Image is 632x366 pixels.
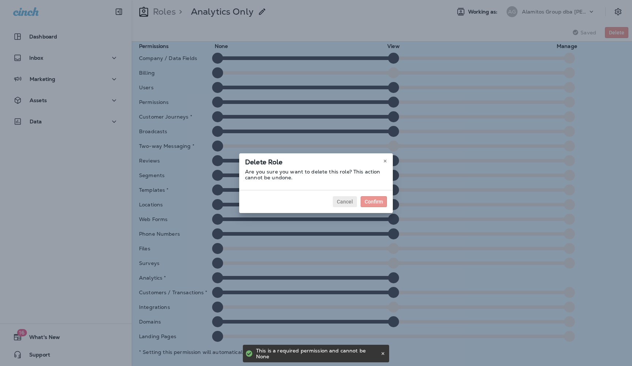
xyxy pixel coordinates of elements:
[361,196,387,207] button: Confirm
[245,169,387,180] p: Are you sure you want to delete this role? This action cannot be undone.
[337,199,353,204] span: Cancel
[333,196,357,207] button: Cancel
[256,345,379,362] div: This is a required permission and cannot be None
[365,199,383,204] span: Confirm
[239,153,393,169] div: Delete Role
